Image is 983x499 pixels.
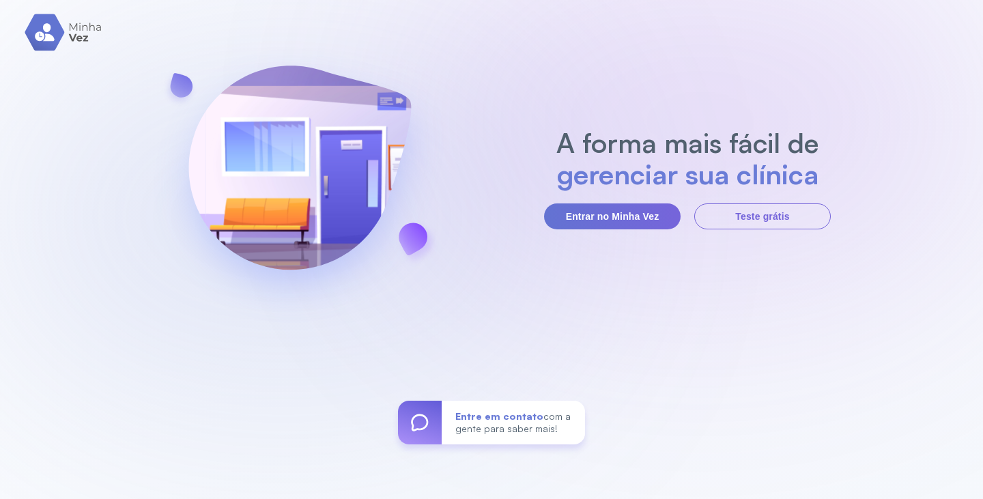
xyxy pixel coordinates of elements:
[398,401,585,444] a: Entre em contatocom a gente para saber mais!
[694,203,831,229] button: Teste grátis
[152,29,447,326] img: banner-login.svg
[550,127,826,158] h2: A forma mais fácil de
[455,410,543,422] span: Entre em contato
[25,14,103,51] img: logo.svg
[544,203,681,229] button: Entrar no Minha Vez
[442,401,585,444] div: com a gente para saber mais!
[550,158,826,190] h2: gerenciar sua clínica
